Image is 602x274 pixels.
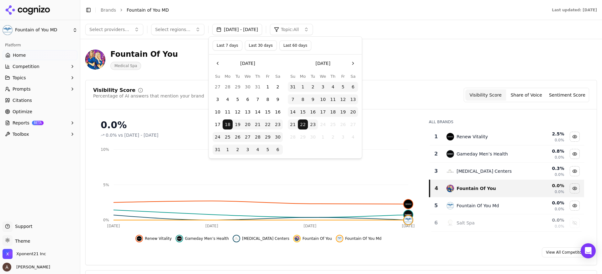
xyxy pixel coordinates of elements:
[213,73,223,79] th: Sunday
[348,82,358,92] button: Saturday, September 6th, 2025, selected
[243,107,253,117] button: Wednesday, August 13th, 2025
[243,73,253,79] th: Wednesday
[430,197,584,214] tr: 5fountain of you mdFountain Of You Md0.0%0.0%Hide fountain of you md data
[457,134,488,140] div: Renew Vitality
[273,107,283,117] button: Saturday, August 16th, 2025
[145,236,172,241] span: Renew Vitality
[430,214,584,232] tr: 6salt spaSalt Spa0.0%0.0%Show salt spa data
[176,235,229,242] button: Hide gameday men’s health data
[13,75,26,81] span: Topics
[273,94,283,104] button: Saturday, August 9th, 2025
[32,121,44,125] span: BETA
[552,8,597,13] div: Last updated: [DATE]
[524,148,564,154] div: 0.8 %
[288,73,298,79] th: Sunday
[13,223,32,229] span: Support
[308,94,318,104] button: Tuesday, September 9th, 2025, selected
[308,119,318,129] button: Today, Tuesday, September 23rd, 2025
[345,236,382,241] span: Fountain Of You Md
[348,73,358,79] th: Saturday
[430,145,584,163] tr: 2gameday men’s healthGameday Men’s Health0.8%0.0%Hide gameday men’s health data
[242,236,289,241] span: [MEDICAL_DATA] Centers
[3,84,77,94] button: Prompts
[288,82,298,92] button: Sunday, August 31st, 2025, selected
[524,165,564,171] div: 0.3 %
[446,167,454,175] img: serotonin centers
[404,216,413,224] img: fountain of you md
[3,50,77,60] a: Home
[457,168,512,174] div: [MEDICAL_DATA] Centers
[298,94,308,104] button: Monday, September 8th, 2025, selected
[233,82,243,92] button: Tuesday, July 29th, 2025
[155,26,191,33] span: Select regions...
[13,97,32,103] span: Citations
[3,107,77,117] a: Optimize
[253,132,263,142] button: Thursday, August 28th, 2025, selected
[253,73,263,79] th: Thursday
[457,185,496,192] div: Fountain Of You
[233,107,243,117] button: Tuesday, August 12th, 2025
[555,155,564,160] span: 0.0%
[570,218,580,228] button: Show salt spa data
[446,150,454,158] img: gameday men’s health
[3,40,77,50] div: Platform
[555,138,564,143] span: 0.0%
[338,73,348,79] th: Friday
[446,133,454,140] img: renew vitality
[457,220,475,226] div: Salt Spa
[304,224,316,228] tspan: [DATE]
[213,145,223,155] button: Sunday, August 31st, 2025, selected
[293,235,332,242] button: Hide fountain of you data
[15,27,70,33] span: Fountain of You MD
[223,107,233,117] button: Monday, August 11th, 2025
[281,26,299,33] span: Topic: All
[446,219,454,227] img: salt spa
[101,147,109,152] tspan: 10%
[337,236,342,241] img: fountain of you md
[243,145,253,155] button: Wednesday, September 3rd, 2025, selected
[14,264,50,270] span: [PERSON_NAME]
[185,236,229,241] span: Gameday Men’s Health
[338,107,348,117] button: Friday, September 19th, 2025, selected
[233,73,243,79] th: Tuesday
[432,219,441,227] div: 6
[429,128,584,232] div: Data table
[404,210,413,219] img: gameday men’s health
[294,236,299,241] img: fountain of you
[318,107,328,117] button: Wednesday, September 17th, 2025, selected
[223,132,233,142] button: Monday, August 25th, 2025, selected
[432,202,441,209] div: 5
[213,82,223,92] button: Sunday, July 27th, 2025
[93,88,135,93] div: Visibility Score
[308,73,318,79] th: Tuesday
[457,151,508,157] div: Gameday Men’s Health
[3,61,77,71] button: Competition
[127,7,169,13] span: Fountain of You MD
[298,107,308,117] button: Monday, September 15th, 2025, selected
[457,203,499,209] div: Fountain Of You Md
[524,200,564,206] div: 0.0 %
[263,94,273,104] button: Friday, August 8th, 2025
[338,94,348,104] button: Friday, September 12th, 2025, selected
[555,189,564,194] span: 0.0%
[263,73,273,79] th: Friday
[177,236,182,241] img: gameday men’s health
[524,131,564,137] div: 2.5 %
[570,201,580,211] button: Hide fountain of you md data
[101,119,416,131] div: 0.0%
[3,118,77,128] button: ReportsBETA
[3,249,13,259] img: Xponent21 Inc
[213,94,223,104] button: Sunday, August 3rd, 2025
[308,107,318,117] button: Tuesday, September 16th, 2025, selected
[570,149,580,159] button: Hide gameday men’s health data
[223,73,233,79] th: Monday
[243,132,253,142] button: Wednesday, August 27th, 2025, selected
[348,107,358,117] button: Saturday, September 20th, 2025, selected
[13,120,29,126] span: Reports
[318,82,328,92] button: Wednesday, September 3rd, 2025, selected
[253,82,263,92] button: Thursday, July 31st, 2025
[298,82,308,92] button: Monday, September 1st, 2025, selected
[13,239,30,244] span: Theme
[570,166,580,176] button: Hide serotonin centers data
[338,82,348,92] button: Friday, September 5th, 2025, selected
